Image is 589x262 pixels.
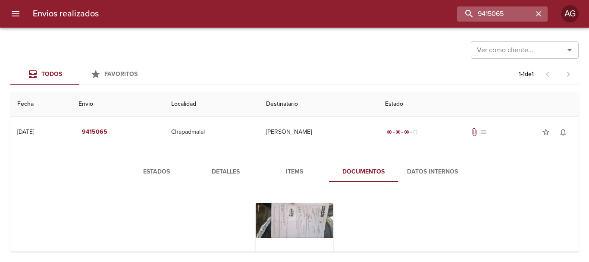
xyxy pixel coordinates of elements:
[17,128,34,136] div: [DATE]
[559,128,567,136] span: notifications_none
[82,127,107,138] em: 9415065
[403,167,462,177] span: Datos Internos
[196,167,255,177] span: Detalles
[5,3,26,24] button: menu
[122,161,467,182] div: Tabs detalle de guia
[457,6,533,22] input: buscar
[10,92,72,117] th: Fecha
[542,128,550,136] span: star_border
[561,5,579,22] div: Abrir información de usuario
[41,70,62,78] span: Todos
[104,70,138,78] span: Favoritos
[479,128,487,136] span: No tiene pedido asociado
[33,7,99,21] h6: Envios realizados
[127,167,186,177] span: Estados
[10,64,148,85] div: Tabs Envios
[395,129,401,135] span: radio_button_checked
[519,70,534,79] p: 1 - 1 de 1
[564,44,576,56] button: Abrir
[561,5,579,22] div: AG
[537,69,558,78] span: Pagina anterior
[404,129,409,135] span: radio_button_checked
[385,128,420,136] div: En viaje
[72,92,164,117] th: Envio
[537,123,555,141] button: Agregar a favoritos
[387,129,392,135] span: radio_button_checked
[164,117,259,148] td: Chapadmalal
[555,123,572,141] button: Activar notificaciones
[164,92,259,117] th: Localidad
[259,117,378,148] td: [PERSON_NAME]
[78,124,111,140] button: 9415065
[558,64,579,85] span: Pagina siguiente
[259,92,378,117] th: Destinatario
[413,129,418,135] span: radio_button_unchecked
[470,128,479,136] span: Tiene documentos adjuntos
[334,167,393,177] span: Documentos
[378,92,579,117] th: Estado
[265,167,324,177] span: Items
